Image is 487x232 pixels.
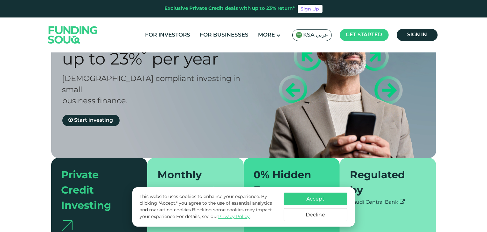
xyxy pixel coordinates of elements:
[407,32,427,37] span: Sign in
[140,194,277,220] p: This website uses cookies to enhance your experience. By clicking "Accept," you agree to the use ...
[198,30,250,40] a: For Businesses
[62,115,120,126] a: Start investing
[284,208,347,221] button: Decline
[157,168,226,199] div: Monthly repayments
[176,215,251,219] span: For details, see our .
[346,32,382,37] span: Get started
[258,32,275,38] span: More
[350,199,426,206] div: Saudi Central Bank
[165,5,295,12] div: Exclusive Private Credit deals with up to 23% return*
[152,52,219,68] span: Per Year
[296,32,302,38] img: SA Flag
[62,75,240,105] span: [DEMOGRAPHIC_DATA] compliant investing in small business finance.
[74,118,113,123] span: Start investing
[61,220,73,231] img: arrow
[61,168,130,214] div: Private Credit Investing
[140,208,272,219] span: Blocking some cookies may impact your experience
[284,193,347,205] button: Accept
[303,31,328,39] span: KSA عربي
[42,19,104,51] img: Logo
[144,30,192,40] a: For Investors
[254,168,322,199] div: 0% Hidden Fees
[298,5,323,13] a: Sign Up
[397,29,438,41] a: Sign in
[350,168,418,199] div: Regulated by
[218,215,250,219] a: Privacy Policy
[62,52,143,68] span: Up to 23%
